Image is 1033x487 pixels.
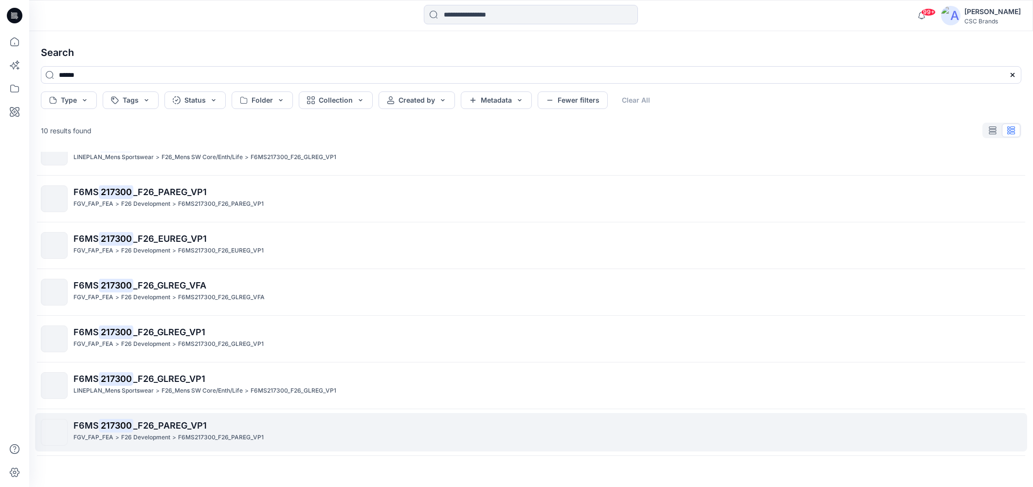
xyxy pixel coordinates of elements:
[115,246,119,256] p: >
[133,374,205,384] span: _F26_GLREG_VP1
[35,273,1027,311] a: F6MS217300_F26_GLREG_VFAFGV_FAP_FEA>F26 Development>F6MS217300_F26_GLREG_VFA
[178,339,264,349] p: F6MS217300_F26_GLREG_VP1
[178,292,265,303] p: F6MS217300_F26_GLREG_VFA
[73,433,113,443] p: FGV_FAP_FEA
[178,433,264,443] p: F6MS217300_F26_PAREG_VP1
[73,374,99,384] span: F6MS
[99,185,133,198] mark: 217300
[103,91,159,109] button: Tags
[115,339,119,349] p: >
[964,18,1021,25] div: CSC Brands
[245,152,249,162] p: >
[172,433,176,443] p: >
[121,339,170,349] p: F26 Development
[35,320,1027,358] a: F6MS217300_F26_GLREG_VP1FGV_FAP_FEA>F26 Development>F6MS217300_F26_GLREG_VP1
[33,39,1029,66] h4: Search
[461,91,532,109] button: Metadata
[73,187,99,197] span: F6MS
[172,246,176,256] p: >
[121,292,170,303] p: F26 Development
[172,292,176,303] p: >
[99,278,133,292] mark: 217300
[35,366,1027,405] a: F6MS217300_F26_GLREG_VP1LINEPLAN_Mens Sportswear>F26_Mens SW Core/Enth/Life>F6MS217300_F26_GLREG_VP1
[35,413,1027,451] a: F6MS217300_F26_PAREG_VP1FGV_FAP_FEA>F26 Development>F6MS217300_F26_PAREG_VP1
[299,91,373,109] button: Collection
[133,234,207,244] span: _F26_EUREG_VP1
[73,339,113,349] p: FGV_FAP_FEA
[99,325,133,339] mark: 217300
[115,199,119,209] p: >
[73,292,113,303] p: FGV_FAP_FEA
[41,91,97,109] button: Type
[121,433,170,443] p: F26 Development
[251,386,336,396] p: F6MS217300_F26_GLREG_VP1
[73,386,154,396] p: LINEPLAN_Mens Sportswear
[73,327,99,337] span: F6MS
[921,8,936,16] span: 99+
[251,152,336,162] p: F6MS217300_F26_GLREG_VP1
[172,199,176,209] p: >
[35,133,1027,171] a: F6MS217300_F26_GLREG_VP1LINEPLAN_Mens Sportswear>F26_Mens SW Core/Enth/Life>F6MS217300_F26_GLREG_VP1
[379,91,455,109] button: Created by
[133,187,207,197] span: _F26_PAREG_VP1
[178,246,264,256] p: F6MS217300_F26_EUREG_VP1
[73,420,99,431] span: F6MS
[121,199,170,209] p: F26 Development
[162,152,243,162] p: F26_Mens SW Core/Enth/Life
[162,386,243,396] p: F26_Mens SW Core/Enth/Life
[172,339,176,349] p: >
[964,6,1021,18] div: [PERSON_NAME]
[164,91,226,109] button: Status
[232,91,293,109] button: Folder
[41,126,91,136] p: 10 results found
[156,152,160,162] p: >
[156,386,160,396] p: >
[941,6,961,25] img: avatar
[121,246,170,256] p: F26 Development
[115,433,119,443] p: >
[99,232,133,245] mark: 217300
[73,280,99,290] span: F6MS
[115,292,119,303] p: >
[133,327,205,337] span: _F26_GLREG_VP1
[99,138,133,152] mark: 217300
[133,420,207,431] span: _F26_PAREG_VP1
[73,199,113,209] p: FGV_FAP_FEA
[133,280,206,290] span: _F26_GLREG_VFA
[35,226,1027,265] a: F6MS217300_F26_EUREG_VP1FGV_FAP_FEA>F26 Development>F6MS217300_F26_EUREG_VP1
[178,199,264,209] p: F6MS217300_F26_PAREG_VP1
[99,372,133,385] mark: 217300
[35,180,1027,218] a: F6MS217300_F26_PAREG_VP1FGV_FAP_FEA>F26 Development>F6MS217300_F26_PAREG_VP1
[99,418,133,432] mark: 217300
[538,91,608,109] button: Fewer filters
[245,386,249,396] p: >
[73,246,113,256] p: FGV_FAP_FEA
[73,152,154,162] p: LINEPLAN_Mens Sportswear
[73,234,99,244] span: F6MS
